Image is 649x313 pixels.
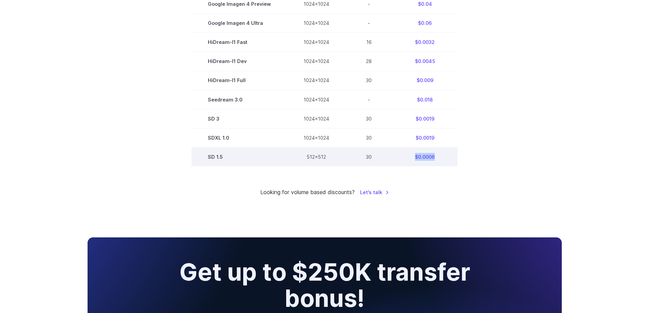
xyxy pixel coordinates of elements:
[191,33,287,52] td: HiDream-I1 Fast
[287,52,345,71] td: 1024x1024
[287,147,345,166] td: 512x512
[345,147,392,166] td: 30
[287,128,345,147] td: 1024x1024
[191,90,287,109] td: Seedream 3.0
[345,14,392,33] td: -
[392,14,458,33] td: $0.06
[260,188,355,197] small: Looking for volume based discounts?
[392,147,458,166] td: $0.0006
[392,71,458,90] td: $0.009
[287,109,345,128] td: 1024x1024
[345,52,392,71] td: 28
[345,109,392,128] td: 30
[345,71,392,90] td: 30
[191,147,287,166] td: SD 1.5
[287,14,345,33] td: 1024x1024
[191,71,287,90] td: HiDream-I1 Full
[191,128,287,147] td: SDXL 1.0
[191,14,287,33] td: Google Imagen 4 Ultra
[392,109,458,128] td: $0.0019
[345,128,392,147] td: 30
[191,52,287,71] td: HiDream-I1 Dev
[287,33,345,52] td: 1024x1024
[392,33,458,52] td: $0.0032
[345,90,392,109] td: -
[392,128,458,147] td: $0.0019
[152,259,497,311] h2: Get up to $250K transfer bonus!
[191,109,287,128] td: SD 3
[287,90,345,109] td: 1024x1024
[360,188,389,196] a: Let's talk
[287,71,345,90] td: 1024x1024
[392,90,458,109] td: $0.018
[392,52,458,71] td: $0.0045
[345,33,392,52] td: 16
